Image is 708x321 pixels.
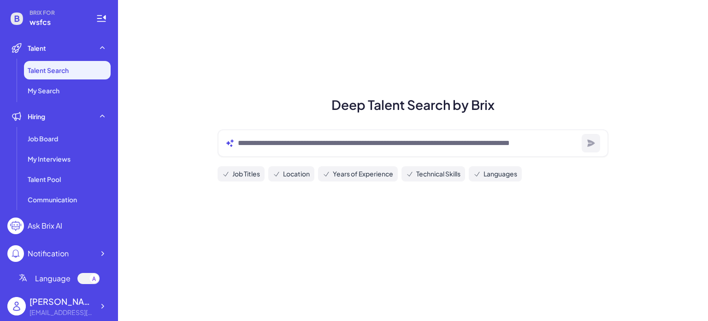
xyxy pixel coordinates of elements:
span: wsfcs [29,17,85,28]
span: Technical Skills [416,169,460,179]
span: Talent [28,43,46,53]
span: Talent Pool [28,175,61,184]
span: Communication [28,195,77,204]
img: user_logo.png [7,297,26,315]
span: My Search [28,86,59,95]
span: Languages [484,169,517,179]
span: Job Titles [232,169,260,179]
span: Location [283,169,310,179]
h1: Deep Talent Search by Brix [206,95,619,115]
div: freichdelapp@wsfcs.k12.nc.us [29,308,94,317]
span: Language [35,273,71,284]
span: Hiring [28,112,45,121]
div: delapp [29,295,94,308]
span: Job Board [28,134,58,143]
div: Notification [28,248,69,259]
span: My Interviews [28,154,71,164]
span: Talent Search [28,66,69,75]
div: Ask Brix AI [28,220,62,231]
span: Years of Experience [333,169,393,179]
span: BRIX FOR [29,9,85,17]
